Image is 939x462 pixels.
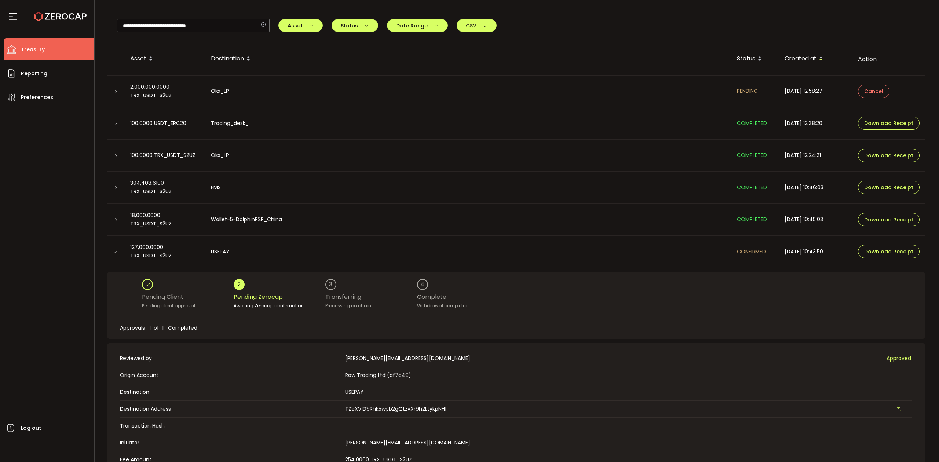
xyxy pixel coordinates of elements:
span: [PERSON_NAME][EMAIL_ADDRESS][DOMAIN_NAME] [345,439,470,446]
div: FMS [205,183,731,192]
div: Created at [779,53,852,65]
span: Asset [288,23,314,28]
span: Cancel [864,89,883,94]
span: CSV [466,23,487,28]
div: Asset [124,53,205,65]
span: COMPLETED [737,151,767,159]
span: Raw Trading Ltd (af7c49) [345,371,411,379]
span: Approved [887,355,911,362]
div: 4 [420,282,424,287]
span: Download Receipt [864,153,913,158]
span: Download Receipt [864,217,913,222]
div: 2,000,000.0000 TRX_USDT_S2UZ [124,83,205,100]
button: Date Range [387,19,448,32]
span: Initiator [120,439,342,447]
span: Destination Address [120,405,342,413]
div: Awaiting Zerocap confirmation [234,302,325,309]
div: [DATE] 10:43:50 [779,247,852,256]
span: Download Receipt [864,121,913,126]
span: COMPLETED [737,120,767,127]
div: Processing on chain [325,302,417,309]
span: Download Receipt [864,249,913,254]
button: CSV [457,19,497,32]
span: Date Range [396,23,439,28]
span: TZ9XV1D9Rhk5wpb2gQtzvXr9h2LtykpNHf [345,405,447,413]
span: COMPLETED [737,184,767,191]
button: Download Receipt [858,117,920,130]
span: Origin Account [120,371,342,379]
div: 3 [329,282,332,287]
div: Status [731,53,779,65]
button: Status [332,19,378,32]
div: Transferring [325,290,417,304]
span: COMPLETED [737,216,767,223]
span: Preferences [21,92,53,103]
span: USEPAY [345,388,363,396]
span: Transaction Hash [120,422,342,430]
button: Cancel [858,85,889,98]
div: 2 [237,282,241,287]
span: CONFIRMED [737,248,766,255]
div: 100.0000 TRX_USDT_S2UZ [124,151,205,159]
div: Okx_LP [205,151,731,159]
span: Reporting [21,68,47,79]
div: Action [852,55,925,63]
div: 127,000.0000 TRX_USDT_S2UZ [124,243,205,260]
div: Complete [417,290,469,304]
div: Pending Zerocap [234,290,325,304]
span: Status [341,23,369,28]
div: [DATE] 12:24:21 [779,151,852,159]
div: USEPAY [205,247,731,256]
div: [DATE] 12:58:27 [779,87,852,95]
div: [DATE] 10:45:03 [779,215,852,224]
button: Download Receipt [858,181,920,194]
div: 18,000.0000 TRX_USDT_S2UZ [124,211,205,228]
span: PENDING [737,87,758,95]
span: [PERSON_NAME][EMAIL_ADDRESS][DOMAIN_NAME] [345,355,470,362]
span: Reviewed by [120,355,342,362]
div: [DATE] 12:38:20 [779,119,852,128]
button: Download Receipt [858,245,920,258]
div: Okx_LP [205,87,731,95]
button: Download Receipt [858,213,920,226]
span: Log out [21,423,41,433]
iframe: Chat Widget [902,427,939,462]
div: Trading_desk_ [205,119,731,128]
span: Destination [120,388,342,396]
div: [DATE] 10:46:03 [779,183,852,192]
div: Destination [205,53,731,65]
div: Pending client approval [142,302,234,309]
div: 100.0000 USDT_ERC20 [124,119,205,128]
span: Treasury [21,44,45,55]
span: Approvals 1 of 1 Completed [120,324,197,331]
button: Download Receipt [858,149,920,162]
div: Pending Client [142,290,234,304]
div: Wallet-5-DolphinP2P_China [205,215,731,224]
div: 304,408.6100 TRX_USDT_S2UZ [124,179,205,196]
div: Withdrawal completed [417,302,469,309]
span: Download Receipt [864,185,913,190]
button: Asset [278,19,323,32]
